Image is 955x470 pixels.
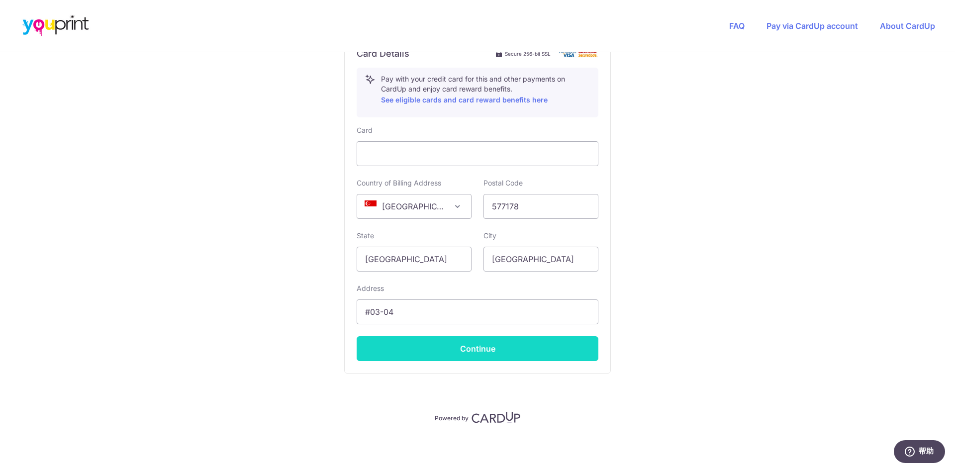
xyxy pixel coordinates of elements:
[381,95,548,104] a: See eligible cards and card reward benefits here
[357,194,472,219] span: Singapore
[893,440,945,465] iframe: 打开一个小组件，您可以在其中找到更多信息
[357,178,441,188] label: Country of Billing Address
[381,74,590,106] p: Pay with your credit card for this and other payments on CardUp and enjoy card reward benefits.
[357,231,374,241] label: State
[435,412,469,422] p: Powered by
[357,125,373,135] label: Card
[880,21,935,31] a: About CardUp
[483,231,496,241] label: City
[766,21,858,31] a: Pay via CardUp account
[357,336,598,361] button: Continue
[357,194,471,218] span: Singapore
[365,148,590,160] iframe: Secure card payment input frame
[483,194,598,219] input: Example 123456
[505,50,551,58] span: Secure 256-bit SSL
[357,48,409,60] h6: Card Details
[483,178,523,188] label: Postal Code
[357,283,384,293] label: Address
[559,49,598,58] img: card secure
[472,411,520,423] img: CardUp
[729,21,745,31] a: FAQ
